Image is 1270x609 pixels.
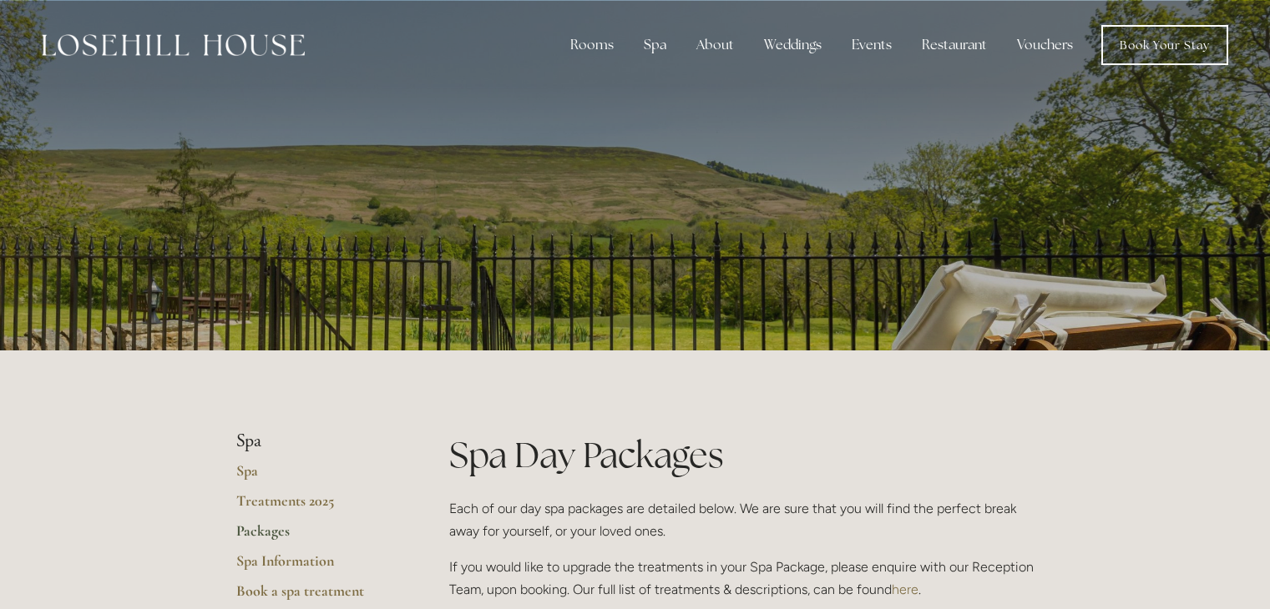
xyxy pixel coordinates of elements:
[236,430,396,452] li: Spa
[751,28,835,62] div: Weddings
[449,556,1035,601] p: If you would like to upgrade the treatments in your Spa Package, please enquire with our Receptio...
[449,497,1035,542] p: Each of our day spa packages are detailed below. We are sure that you will find the perfect break...
[236,551,396,581] a: Spa Information
[557,28,627,62] div: Rooms
[1101,25,1228,65] a: Book Your Stay
[1004,28,1086,62] a: Vouchers
[449,430,1035,480] h1: Spa Day Packages
[838,28,905,62] div: Events
[908,28,1000,62] div: Restaurant
[236,521,396,551] a: Packages
[683,28,747,62] div: About
[630,28,680,62] div: Spa
[42,34,305,56] img: Losehill House
[236,491,396,521] a: Treatments 2025
[236,461,396,491] a: Spa
[892,581,918,597] a: here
